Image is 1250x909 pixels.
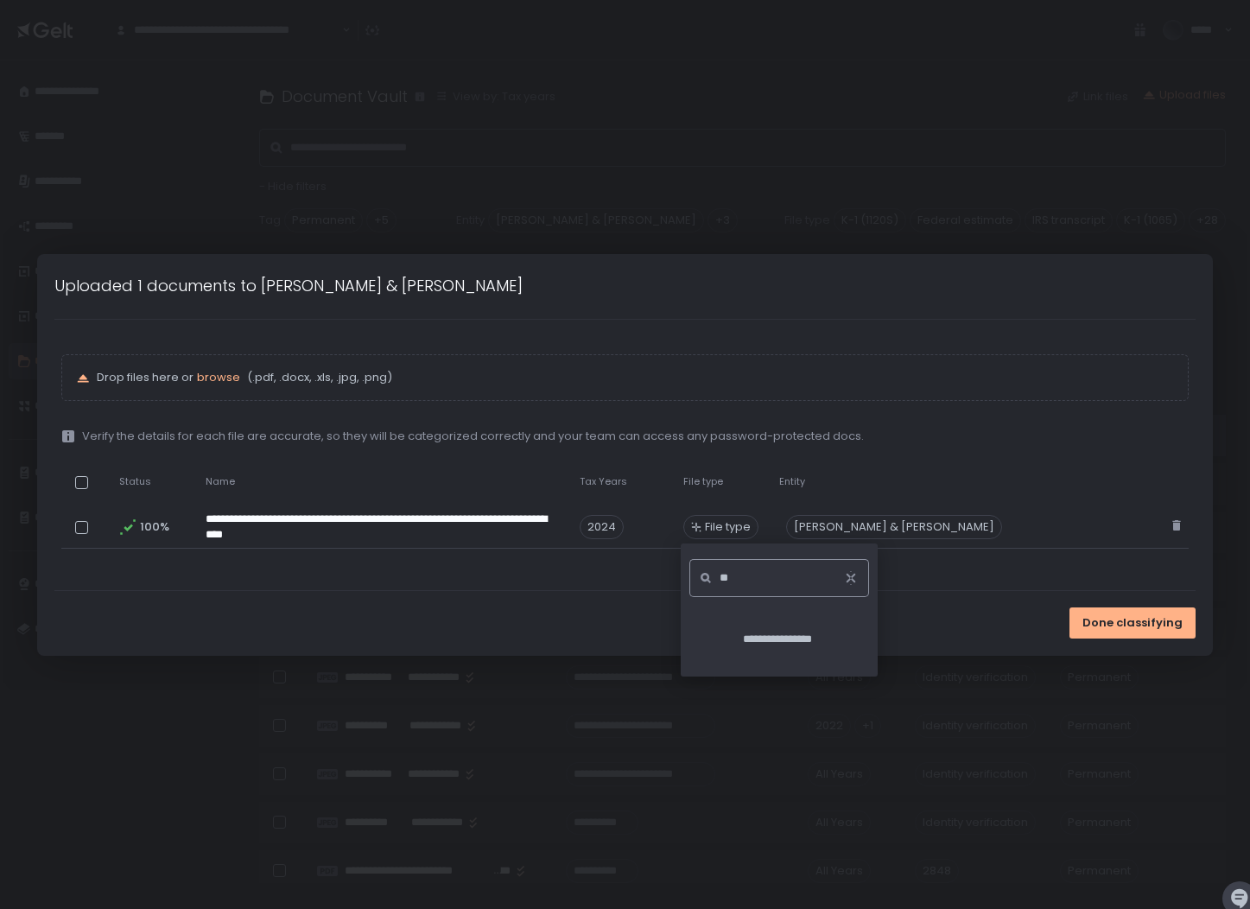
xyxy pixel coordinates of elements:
[779,475,805,488] span: Entity
[206,475,235,488] span: Name
[119,475,151,488] span: Status
[683,475,723,488] span: File type
[54,274,523,297] h1: Uploaded 1 documents to [PERSON_NAME] & [PERSON_NAME]
[244,370,392,385] span: (.pdf, .docx, .xls, .jpg, .png)
[97,370,1174,385] p: Drop files here or
[197,370,240,385] button: browse
[1069,607,1196,639] button: Done classifying
[580,475,627,488] span: Tax Years
[82,429,864,444] span: Verify the details for each file are accurate, so they will be categorized correctly and your tea...
[140,519,168,535] span: 100%
[1082,615,1183,631] span: Done classifying
[786,515,1002,539] div: [PERSON_NAME] & [PERSON_NAME]
[705,519,751,535] span: File type
[580,515,624,539] span: 2024
[197,369,240,385] span: browse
